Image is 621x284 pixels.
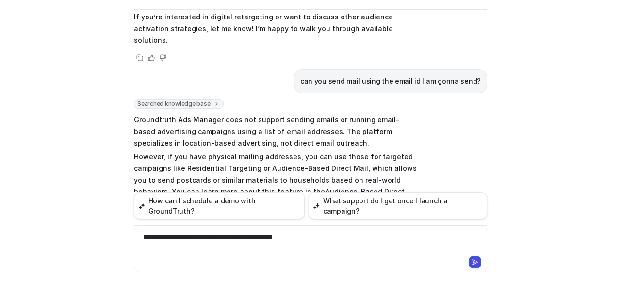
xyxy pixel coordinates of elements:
p: can you send mail using the email id I am gonna send? [300,75,481,87]
button: How can I schedule a demo with GroundTruth? [134,192,305,219]
p: Groundtruth Ads Manager does not support sending emails or running email-based advertising campai... [134,114,418,149]
p: However, if you have physical mailing addresses, you can use those for targeted campaigns like Re... [134,151,418,209]
span: Searched knowledge base [134,99,224,109]
p: If you’re interested in digital retargeting or want to discuss other audience activation strategi... [134,11,418,46]
button: What support do I get once I launch a campaign? [309,192,487,219]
